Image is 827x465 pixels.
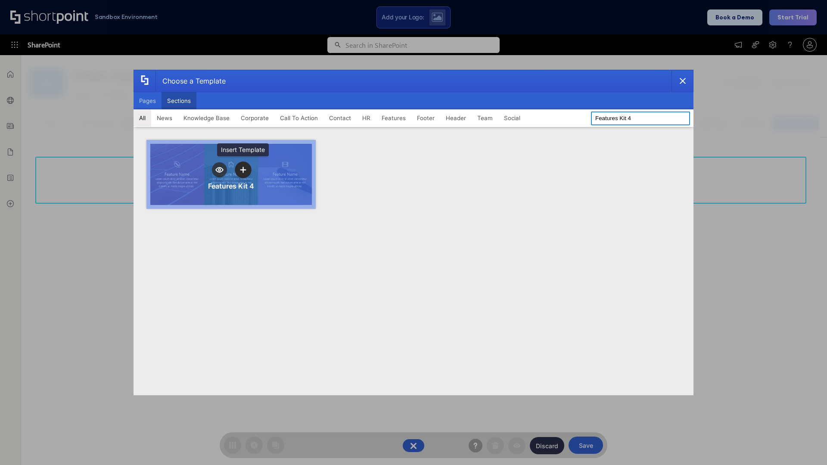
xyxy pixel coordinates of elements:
button: Call To Action [274,109,323,127]
button: Footer [411,109,440,127]
button: Pages [134,92,162,109]
input: Search [591,112,690,125]
div: Choose a Template [155,70,226,92]
button: Header [440,109,472,127]
button: Features [376,109,411,127]
div: Features Kit 4 [208,182,254,190]
button: Knowledge Base [178,109,235,127]
div: template selector [134,70,693,395]
iframe: Chat Widget [784,424,827,465]
button: Corporate [235,109,274,127]
button: Team [472,109,498,127]
button: Social [498,109,526,127]
button: All [134,109,151,127]
button: Sections [162,92,196,109]
button: HR [357,109,376,127]
button: Contact [323,109,357,127]
button: News [151,109,178,127]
